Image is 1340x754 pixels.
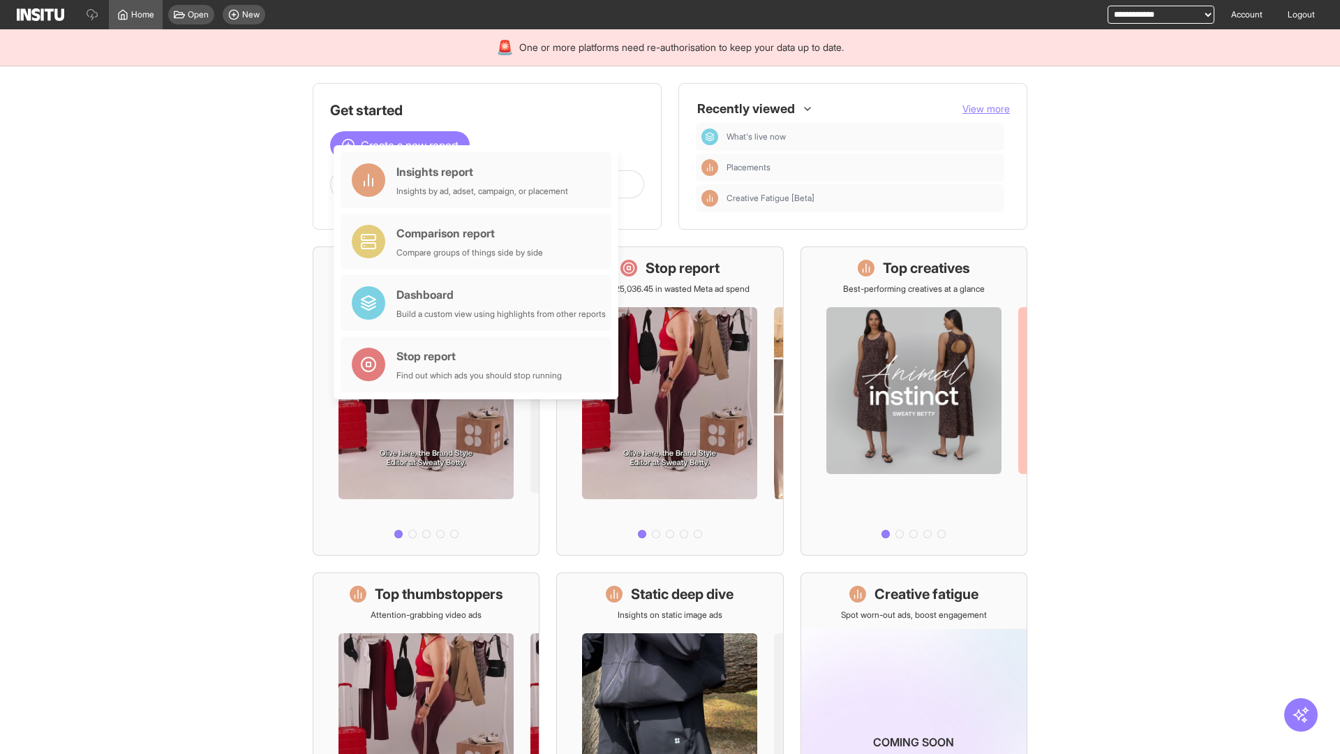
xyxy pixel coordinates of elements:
[330,101,644,120] h1: Get started
[396,348,562,364] div: Stop report
[330,131,470,159] button: Create a new report
[519,40,844,54] span: One or more platforms need re-authorisation to keep your data up to date.
[962,103,1010,114] span: View more
[396,309,606,320] div: Build a custom view using highlights from other reports
[727,131,786,142] span: What's live now
[242,9,260,20] span: New
[883,258,970,278] h1: Top creatives
[618,609,722,621] p: Insights on static image ads
[843,283,985,295] p: Best-performing creatives at a glance
[646,258,720,278] h1: Stop report
[396,247,543,258] div: Compare groups of things side by side
[727,131,999,142] span: What's live now
[396,186,568,197] div: Insights by ad, adset, campaign, or placement
[396,370,562,381] div: Find out which ads you should stop running
[313,246,539,556] a: What's live nowSee all active ads instantly
[727,162,770,173] span: Placements
[375,584,503,604] h1: Top thumbstoppers
[701,159,718,176] div: Insights
[727,193,814,204] span: Creative Fatigue [Beta]
[396,163,568,180] div: Insights report
[727,193,999,204] span: Creative Fatigue [Beta]
[188,9,209,20] span: Open
[361,137,459,154] span: Create a new report
[590,283,750,295] p: Save £25,036.45 in wasted Meta ad spend
[131,9,154,20] span: Home
[962,102,1010,116] button: View more
[727,162,999,173] span: Placements
[496,38,514,57] div: 🚨
[17,8,64,21] img: Logo
[396,225,543,242] div: Comparison report
[371,609,482,621] p: Attention-grabbing video ads
[801,246,1027,556] a: Top creativesBest-performing creatives at a glance
[631,584,734,604] h1: Static deep dive
[396,286,606,303] div: Dashboard
[556,246,783,556] a: Stop reportSave £25,036.45 in wasted Meta ad spend
[701,190,718,207] div: Insights
[701,128,718,145] div: Dashboard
